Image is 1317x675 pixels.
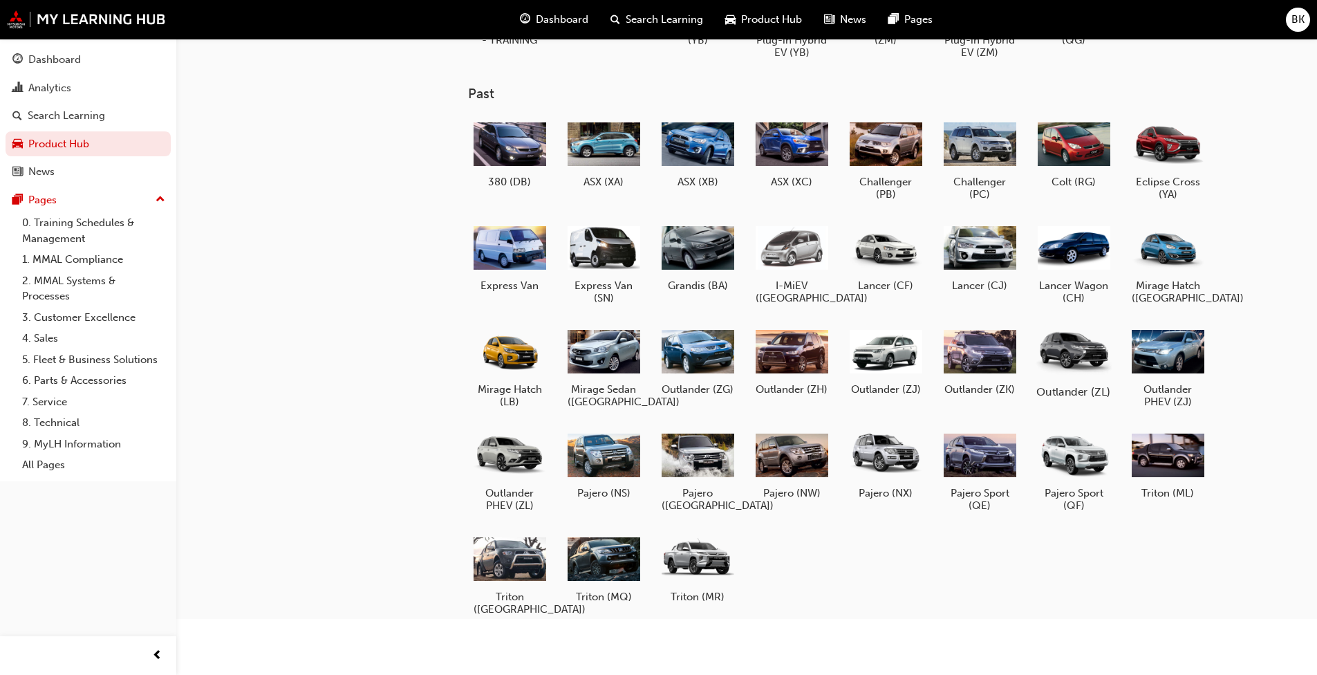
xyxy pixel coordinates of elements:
h5: Pajero (NX) [850,487,922,499]
h5: Outlander Plug-in Hybrid EV (ZM) [944,21,1016,59]
a: search-iconSearch Learning [599,6,714,34]
a: Triton (MR) [656,528,739,609]
a: ASX (XA) [562,113,645,194]
h5: Express Van [474,279,546,292]
h5: Triton (MR) [662,591,734,603]
h5: Eclipse Cross Plug-in Hybrid EV (YB) [756,21,828,59]
a: 2. MMAL Systems & Processes [17,270,171,307]
a: Triton (MQ) [562,528,645,609]
h5: Triton (MQ) [568,591,640,603]
a: News [6,159,171,185]
a: Outlander (ZH) [750,321,833,401]
a: Outlander (ZG) [656,321,739,401]
h5: Pajero Sport (QF) [1038,487,1110,512]
button: Pages [6,187,171,213]
a: Search Learning [6,103,171,129]
h5: Pajero Sport (QE) [944,487,1016,512]
h5: Pajero ([GEOGRAPHIC_DATA]) [662,487,734,512]
a: Outlander PHEV (ZJ) [1126,321,1209,414]
h5: Mirage Sedan ([GEOGRAPHIC_DATA]) [568,383,640,408]
h5: Mirage Hatch (LB) [474,383,546,408]
a: Analytics [6,75,171,101]
a: Lancer (CJ) [938,217,1021,297]
a: Express Van (SN) [562,217,645,310]
a: Challenger (PB) [844,113,927,206]
h5: Outlander PHEV (ZJ) [1132,383,1204,408]
span: search-icon [610,11,620,28]
span: pages-icon [12,194,23,207]
a: Lancer Wagon (CH) [1032,217,1115,310]
h5: Eclipse Cross (YA) [1132,176,1204,201]
h5: Lancer Wagon (CH) [1038,279,1110,304]
a: ASX (XC) [750,113,833,194]
a: Pajero Sport (QE) [938,425,1021,517]
h5: Grandis (BA) [662,279,734,292]
h5: Triton ([GEOGRAPHIC_DATA]) [474,591,546,616]
div: Search Learning [28,108,105,124]
a: Lancer (CF) [844,217,927,297]
span: search-icon [12,110,22,122]
span: guage-icon [12,54,23,66]
a: Colt (RG) [1032,113,1115,194]
h3: Past [468,86,1253,102]
a: Challenger (PC) [938,113,1021,206]
div: Analytics [28,80,71,96]
a: Triton ([GEOGRAPHIC_DATA]) [468,528,551,621]
a: All Pages [17,454,171,476]
img: mmal [7,10,166,28]
h5: 380 (DB) [474,176,546,188]
span: Pages [904,12,933,28]
a: I-MiEV ([GEOGRAPHIC_DATA]) [750,217,833,310]
h5: Lancer (CF) [850,279,922,292]
h5: Pajero (NS) [568,487,640,499]
a: Outlander (ZL) [1032,321,1115,401]
h5: Lancer (CJ) [944,279,1016,292]
h5: Outlander (ZK) [944,383,1016,396]
h5: Outlander (ZG) [662,383,734,396]
a: 7. Service [17,391,171,413]
a: 8. Technical [17,412,171,434]
span: car-icon [12,138,23,151]
a: Product Hub [6,131,171,157]
span: prev-icon [152,647,162,665]
a: Pajero (NW) [750,425,833,505]
a: 9. MyLH Information [17,434,171,455]
a: pages-iconPages [877,6,944,34]
a: Mirage Hatch (LB) [468,321,551,414]
h5: ASX (XA) [568,176,640,188]
a: 380 (DB) [468,113,551,194]
a: Pajero (NS) [562,425,645,505]
a: Grandis (BA) [656,217,739,297]
h5: Outlander (ZJ) [850,383,922,396]
span: news-icon [12,166,23,178]
a: ASX (XB) [656,113,739,194]
a: 3. Customer Excellence [17,307,171,329]
span: Product Hub [741,12,802,28]
a: Outlander PHEV (ZL) [468,425,551,517]
a: car-iconProduct Hub [714,6,813,34]
a: Pajero (NX) [844,425,927,505]
a: Pajero ([GEOGRAPHIC_DATA]) [656,425,739,517]
h5: Challenger (PB) [850,176,922,201]
h5: Outlander (ZL) [1035,385,1112,398]
a: Mirage Hatch ([GEOGRAPHIC_DATA]) [1126,217,1209,310]
a: 4. Sales [17,328,171,349]
span: BK [1291,12,1305,28]
h5: ASX (XB) [662,176,734,188]
button: DashboardAnalyticsSearch LearningProduct HubNews [6,44,171,187]
span: Search Learning [626,12,703,28]
h5: Pajero (NW) [756,487,828,499]
a: 6. Parts & Accessories [17,370,171,391]
a: 1. MMAL Compliance [17,249,171,270]
a: Pajero Sport (QF) [1032,425,1115,517]
a: Triton (ML) [1126,425,1209,505]
div: Dashboard [28,52,81,68]
div: News [28,164,55,180]
h5: Outlander (ZH) [756,383,828,396]
h5: ASX (XC) [756,176,828,188]
a: Express Van [468,217,551,297]
h5: I-MiEV ([GEOGRAPHIC_DATA]) [756,279,828,304]
a: news-iconNews [813,6,877,34]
